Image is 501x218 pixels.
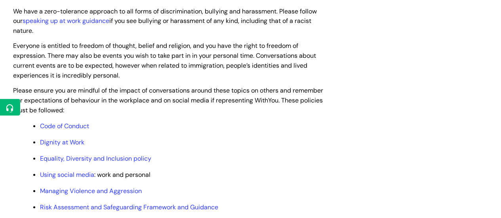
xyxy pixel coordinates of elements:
[40,170,94,178] a: Using social media
[40,121,89,130] a: Code of Conduct
[13,42,316,79] span: Everyone is entitled to freedom of thought, belief and religion, and you have the right to freedo...
[40,170,150,178] span: : work and personal
[13,86,323,114] span: Please ensure you are mindful of the impact of conversations around these topics on others and re...
[23,17,109,25] a: speaking up at work guidance
[40,154,151,162] a: Equality, Diversity and Inclusion policy
[40,203,218,211] a: Risk Assessment and Safeguarding Framework and Guidance
[40,138,84,146] a: Dignity at Work
[40,186,142,195] a: Managing Violence and Aggression
[13,7,317,35] span: We have a zero-tolerance approach to all forms of discrimination, bullying and harassment. Please...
